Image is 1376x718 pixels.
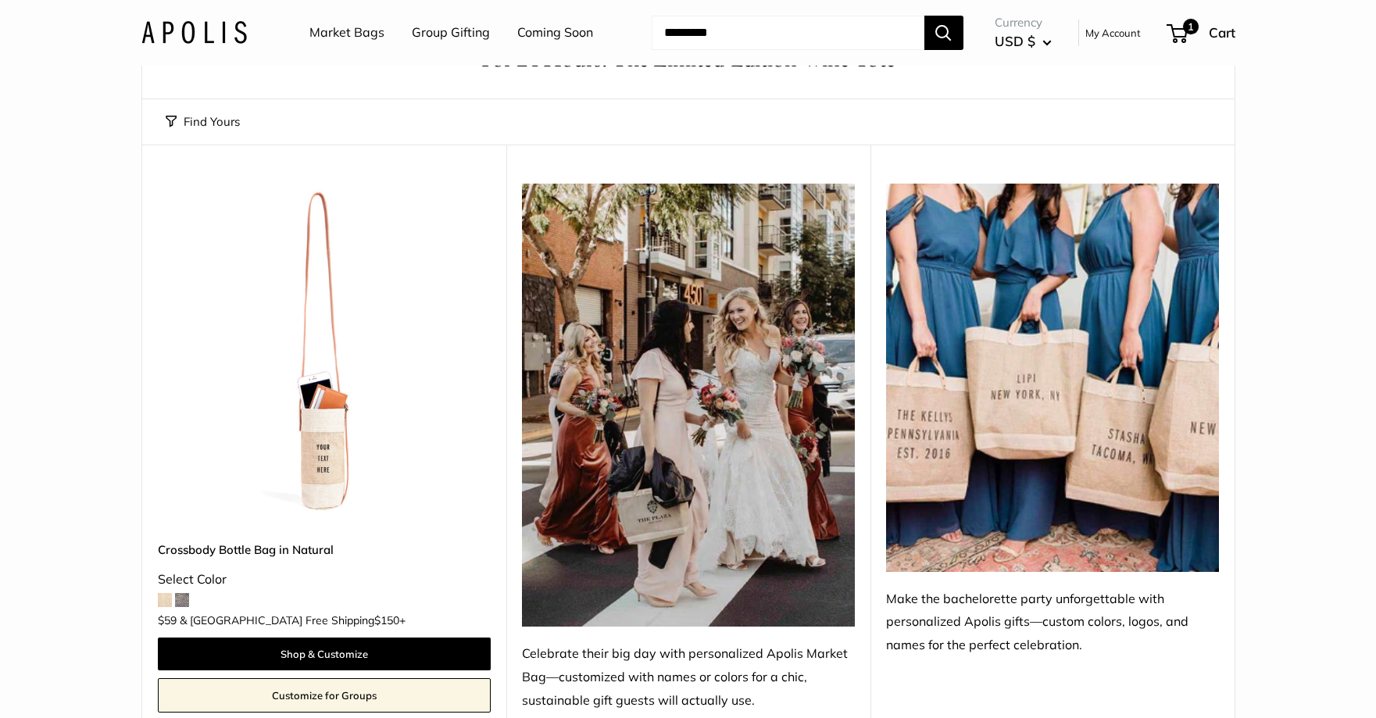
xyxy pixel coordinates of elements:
[517,21,593,45] a: Coming Soon
[309,21,384,45] a: Market Bags
[924,16,963,50] button: Search
[995,33,1035,49] span: USD $
[374,613,399,627] span: $150
[158,678,491,713] a: Customize for Groups
[995,29,1052,54] button: USD $
[158,568,491,591] div: Select Color
[158,541,491,559] a: Crossbody Bottle Bag in Natural
[886,184,1219,572] img: Make the bachelorette party unforgettable with personalized Apolis gifts—custom colors, logos, an...
[166,111,240,133] button: Find Yours
[141,21,247,44] img: Apolis
[1209,24,1235,41] span: Cart
[522,184,855,627] img: Celebrate their big day with personalized Apolis Market Bag—customized with names or colors for a...
[158,184,491,516] img: description_Our first Crossbody Bottle Bag
[412,21,490,45] a: Group Gifting
[1168,20,1235,45] a: 1 Cart
[995,12,1052,34] span: Currency
[652,16,924,50] input: Search...
[1182,19,1198,34] span: 1
[158,613,177,627] span: $59
[158,638,491,670] a: Shop & Customize
[180,615,406,626] span: & [GEOGRAPHIC_DATA] Free Shipping +
[522,642,855,713] div: Celebrate their big day with personalized Apolis Market Bag—customized with names or colors for a...
[886,588,1219,658] div: Make the bachelorette party unforgettable with personalized Apolis gifts—custom colors, logos, an...
[158,184,491,516] a: description_Our first Crossbody Bottle Bagdescription_Effortless Style
[1085,23,1141,42] a: My Account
